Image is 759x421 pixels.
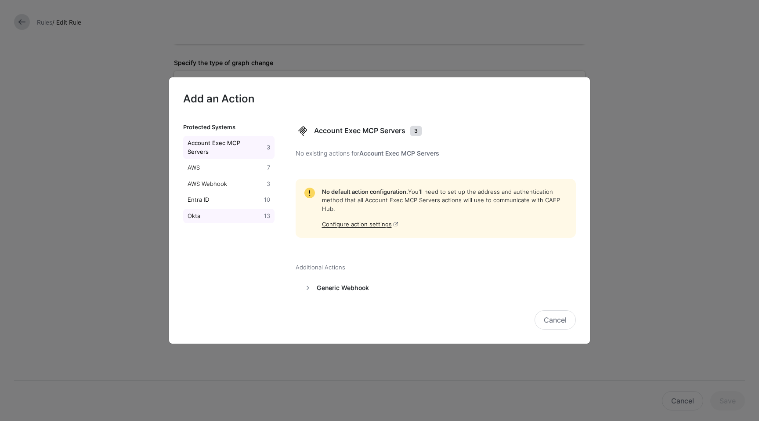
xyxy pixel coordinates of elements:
div: AWS [186,163,265,172]
p: No existing actions for [296,149,576,158]
div: Entra ID [186,196,262,204]
p: You'll need to set up the address and authentication method that all Account Exec MCP Servers act... [322,188,567,214]
h2: Add an Action [183,91,576,106]
button: Cancel [535,310,576,330]
h3: Protected Systems [183,124,275,131]
div: Account Exec MCP Servers [186,139,265,156]
div: 13 [262,212,272,221]
strong: No default action configuration. [322,188,408,195]
div: AWS Webhook [186,180,265,189]
h3: Additional Actions [296,263,350,272]
strong: Account Exec MCP Servers [359,149,439,157]
div: Okta [186,212,262,221]
div: 3 [265,180,272,189]
small: 3 [410,126,422,136]
h4: Generic Webhook [317,284,535,292]
a: Configure action settings [322,221,398,228]
div: 10 [262,196,272,204]
div: 7 [265,163,272,172]
img: svg+xml;base64,PHN2ZyB3aWR0aD0iNjQiIGhlaWdodD0iNjQiIHZpZXdCb3g9IjAgMCA2NCA2NCIgZmlsbD0ibm9uZSIgeG... [296,124,310,138]
h3: Account Exec MCP Servers [314,127,405,135]
div: 3 [265,143,272,152]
